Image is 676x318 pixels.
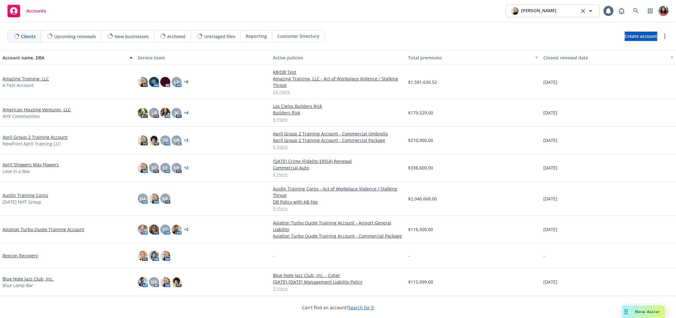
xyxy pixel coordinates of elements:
[273,285,403,292] a: 3 more
[3,252,38,259] a: Beecon Recovery
[3,134,68,140] a: April Group 2 Training Account
[661,33,668,40] a: more
[204,33,235,40] span: Untriaged files
[408,109,433,116] span: $179,529.00
[3,168,30,174] span: Love in a Box
[273,109,403,116] a: Builders Risk
[543,137,557,144] span: [DATE]
[302,304,374,311] span: Can't find an account?
[3,275,54,282] a: Blue Note Jazz Club, Inc.
[543,54,667,61] div: Closest renewal date
[408,252,410,259] span: -
[277,33,320,39] span: Customer Directory
[625,32,657,41] a: Create account
[543,252,545,259] span: -
[408,54,531,61] div: Total premiums
[3,140,61,147] span: Newfront April Training LLC
[506,5,600,17] button: photo[PERSON_NAME]clear selection
[160,108,170,118] img: photo
[543,79,557,85] span: [DATE]
[184,139,188,142] a: + 2
[138,108,148,118] img: photo
[408,137,433,144] span: $210,900.00
[273,272,403,279] a: Blue Note Jazz Club, Inc. - Cyber
[3,226,84,233] a: Aviation Turbo Quote Training Account
[246,33,267,39] span: Reporting
[658,6,668,16] img: photo
[273,75,403,88] a: Amazing Training, LLC - Act of Workplace Violence / Stalking Threat
[184,166,188,170] a: + 2
[273,137,403,144] a: April Group 2 Training Account - Commercial Package
[273,279,403,285] a: [DATE]-[DATE] Management Liability Policy
[163,226,168,233] span: ST
[543,279,557,285] span: [DATE]
[138,277,148,287] img: photo
[149,77,159,87] img: photo
[543,195,557,202] span: [DATE]
[54,33,96,40] span: Upcoming renewals
[3,75,49,82] a: Amazing Training, LLC
[543,109,557,116] span: [DATE]
[175,109,179,116] span: JK
[622,305,630,318] div: Drag to move
[273,171,403,178] a: 4 more
[273,233,403,239] a: Aviation Turbo Quote Training Account - Commercial Package
[149,194,159,204] img: photo
[149,225,159,235] img: photo
[3,192,48,199] a: Austin Training Corps
[5,2,49,20] a: Accounts
[521,7,556,15] span: [PERSON_NAME]
[172,277,182,287] img: photo
[3,161,59,168] a: April Showers May Flowers
[348,305,374,310] a: Search for it
[21,33,36,40] span: Clients
[151,164,157,171] span: SP
[615,5,628,17] a: Report a Bug
[408,195,437,202] span: $2,046,668.00
[160,277,170,287] img: photo
[173,164,180,171] span: NP
[630,5,642,17] a: Search
[167,33,186,40] span: Archived
[273,252,274,259] span: -
[138,135,148,145] img: photo
[3,199,41,205] span: [DATE] NHT Group
[408,79,437,85] span: $1,591,630.52
[273,88,403,95] a: 24 more
[160,251,170,261] img: photo
[273,205,403,212] a: 9 more
[172,225,182,235] img: photo
[273,199,403,205] a: DB Policy with AB Fee
[173,137,180,144] span: NR
[408,226,433,233] span: $116,500.00
[273,185,403,199] a: Austin Training Corps - Act of Workplace Violence / Stalking Threat
[138,225,148,235] img: photo
[408,279,433,285] span: $115,999.00
[543,226,557,233] span: [DATE]
[543,164,557,171] span: [DATE]
[408,164,433,171] span: $338,600.00
[273,220,403,233] a: Aviation Turbo Quote Training Account - Airport General Liability
[149,135,159,145] img: photo
[625,30,657,42] span: Create account
[151,109,157,116] span: LB
[3,282,33,289] span: Blue Lamp Bar
[163,164,168,171] span: SE
[273,54,403,61] div: Active policies
[622,305,665,318] button: Nova Assist
[174,79,179,85] span: LP
[151,279,157,285] span: NR
[140,195,146,202] span: NA
[149,251,159,261] img: photo
[3,54,126,61] div: Account name, DBA
[26,8,46,13] span: Accounts
[273,69,403,75] a: AB/DB Test
[162,195,168,202] span: NP
[3,106,71,113] a: American Housing Ventures, LLC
